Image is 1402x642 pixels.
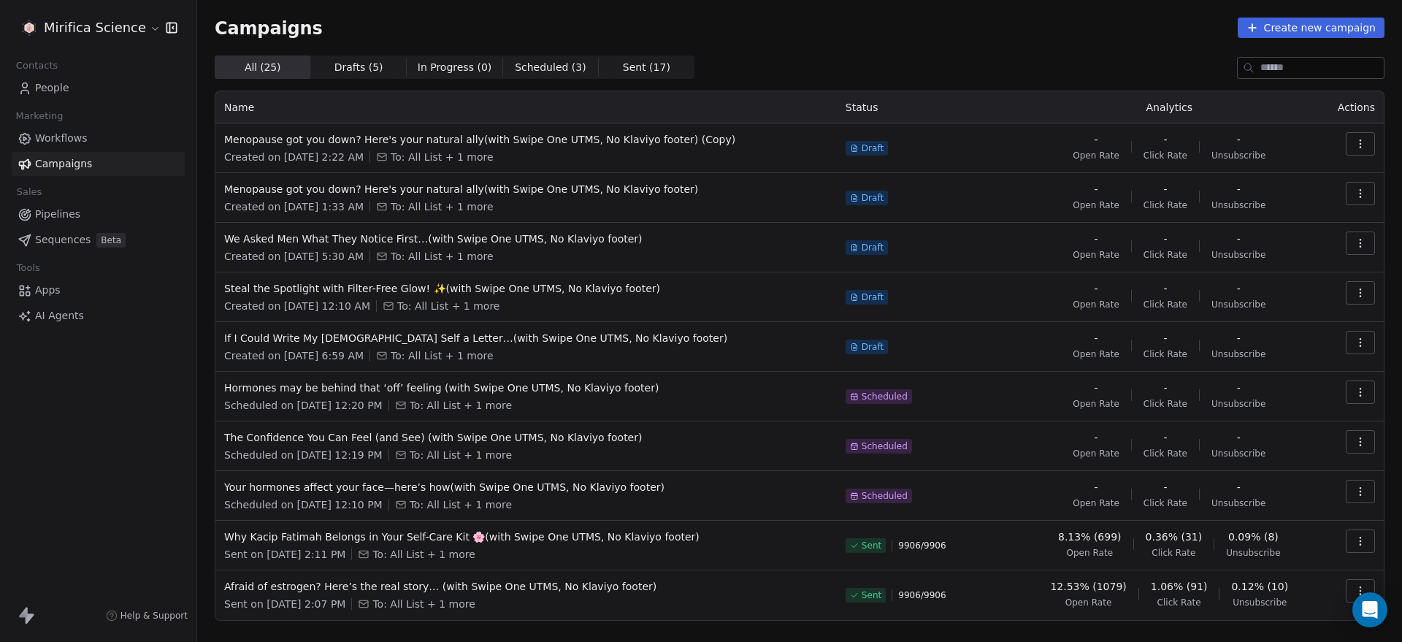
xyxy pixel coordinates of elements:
a: People [12,76,185,100]
span: Menopause got you down? Here's your natural ally(with Swipe One UTMS, No Klaviyo footer) [224,182,828,196]
a: AI Agents [12,304,185,328]
span: - [1094,132,1098,147]
span: Created on [DATE] 2:22 AM [224,150,364,164]
span: To: All List + 1 more [391,249,493,264]
a: SequencesBeta [12,228,185,252]
span: Open Rate [1073,348,1119,360]
span: Drafts ( 5 ) [334,60,383,75]
span: Open Rate [1073,448,1119,459]
span: People [35,80,69,96]
span: Created on [DATE] 5:30 AM [224,249,364,264]
span: To: All List + 1 more [410,448,512,462]
span: 0.12% (10) [1231,579,1288,594]
a: Campaigns [12,152,185,176]
a: Workflows [12,126,185,150]
span: - [1094,381,1098,395]
span: In Progress ( 0 ) [418,60,492,75]
span: AI Agents [35,308,84,324]
span: Afraid of estrogen? Here’s the real story… (with Swipe One UTMS, No Klaviyo footer) [224,579,828,594]
span: Marketing [9,105,69,127]
span: To: All List + 1 more [397,299,499,313]
th: Status [837,91,1019,123]
span: Unsubscribe [1211,448,1265,459]
span: - [1163,132,1167,147]
span: Unsubscribe [1211,398,1265,410]
span: - [1237,480,1241,494]
span: - [1163,480,1167,494]
span: Scheduled on [DATE] 12:19 PM [224,448,383,462]
span: Click Rate [1152,547,1195,559]
span: Created on [DATE] 6:59 AM [224,348,364,363]
span: Steal the Spotlight with Filter-Free Glow! ✨(with Swipe One UTMS, No Klaviyo footer) [224,281,828,296]
div: Open Intercom Messenger [1352,592,1387,627]
span: Click Rate [1157,597,1201,608]
span: To: All List + 1 more [372,597,475,611]
span: - [1094,182,1098,196]
span: Created on [DATE] 1:33 AM [224,199,364,214]
span: Scheduled on [DATE] 12:20 PM [224,398,383,413]
span: Click Rate [1144,299,1187,310]
span: - [1237,232,1241,246]
span: - [1237,331,1241,345]
a: Help & Support [106,610,188,622]
span: We Asked Men What They Notice First…(with Swipe One UTMS, No Klaviyo footer) [224,232,828,246]
span: Created on [DATE] 12:10 AM [224,299,370,313]
span: Unsubscribe [1211,299,1265,310]
span: Help & Support [120,610,188,622]
span: Your hormones affect your face—here’s how(with Swipe One UTMS, No Klaviyo footer) [224,480,828,494]
span: Why Kacip Fatimah Belongs in Your Self-Care Kit 🌸(with Swipe One UTMS, No Klaviyo footer) [224,530,828,544]
span: Apps [35,283,61,298]
span: - [1094,232,1098,246]
span: - [1163,281,1167,296]
span: Hormones may be behind that ‘off’ feeling (with Swipe One UTMS, No Klaviyo footer) [224,381,828,395]
span: Sent [862,589,881,601]
span: To: All List + 1 more [372,547,475,562]
span: - [1237,381,1241,395]
span: Unsubscribe [1211,199,1265,211]
span: - [1237,132,1241,147]
span: Sent [862,540,881,551]
button: Create new campaign [1238,18,1384,38]
span: Campaigns [35,156,92,172]
span: - [1237,430,1241,445]
span: Open Rate [1073,398,1119,410]
span: To: All List + 1 more [410,497,512,512]
span: Unsubscribe [1233,597,1287,608]
span: Scheduled on [DATE] 12:10 PM [224,497,383,512]
span: Draft [862,192,884,204]
span: Click Rate [1144,199,1187,211]
span: Sent on [DATE] 2:07 PM [224,597,345,611]
span: Workflows [35,131,88,146]
span: Tools [10,257,46,279]
span: Click Rate [1144,249,1187,261]
span: Draft [862,242,884,253]
span: Beta [96,233,126,248]
span: Pipelines [35,207,80,222]
a: Apps [12,278,185,302]
span: Scheduled ( 3 ) [515,60,586,75]
span: Draft [862,142,884,154]
span: Contacts [9,55,64,77]
span: 0.36% (31) [1146,530,1203,544]
span: Draft [862,291,884,303]
span: Draft [862,341,884,353]
button: Mirifica Science [18,15,156,40]
span: Click Rate [1144,398,1187,410]
span: - [1163,331,1167,345]
span: Open Rate [1065,597,1112,608]
span: To: All List + 1 more [391,199,493,214]
span: Click Rate [1144,497,1187,509]
span: To: All List + 1 more [391,348,493,363]
span: Click Rate [1144,348,1187,360]
span: 0.09% (8) [1228,530,1279,544]
span: Click Rate [1144,448,1187,459]
span: - [1094,430,1098,445]
span: Sent ( 17 ) [623,60,670,75]
a: Pipelines [12,202,185,226]
th: Actions [1319,91,1384,123]
span: - [1163,232,1167,246]
span: - [1094,281,1098,296]
span: - [1094,331,1098,345]
span: Open Rate [1073,150,1119,161]
span: Open Rate [1073,497,1119,509]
